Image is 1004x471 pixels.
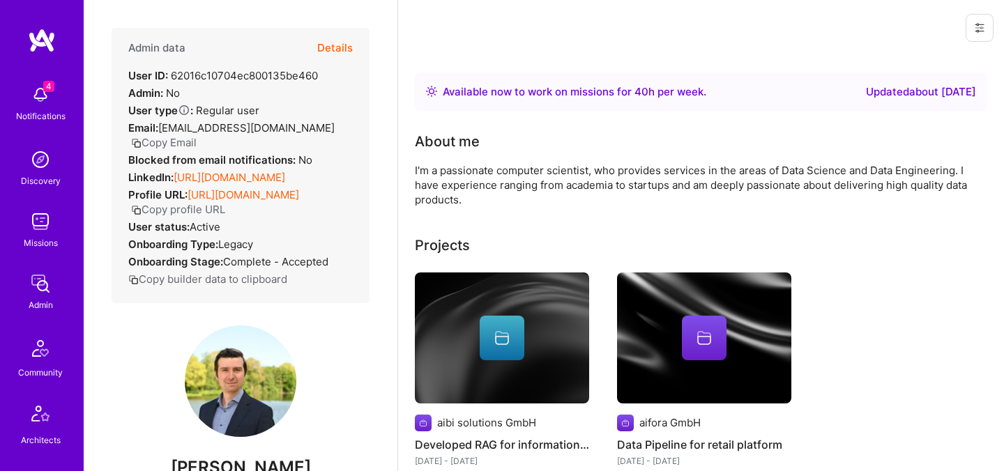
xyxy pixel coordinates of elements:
[128,272,287,286] button: Copy builder data to clipboard
[128,171,174,184] strong: LinkedIn:
[218,238,253,251] span: legacy
[128,86,163,100] strong: Admin:
[26,208,54,235] img: teamwork
[128,153,312,167] div: No
[415,435,589,454] h4: Developed RAG for information retrieval within consulting agency
[24,332,57,365] img: Community
[26,270,54,298] img: admin teamwork
[634,85,648,98] span: 40
[21,433,61,447] div: Architects
[190,220,220,233] span: Active
[128,104,193,117] strong: User type :
[128,238,218,251] strong: Onboarding Type:
[188,188,299,201] a: [URL][DOMAIN_NAME]
[415,454,589,468] div: [DATE] - [DATE]
[128,69,168,82] strong: User ID:
[28,28,56,53] img: logo
[178,104,190,116] i: Help
[437,415,536,430] div: aibi solutions GmbH
[26,81,54,109] img: bell
[174,171,285,184] a: [URL][DOMAIN_NAME]
[415,272,589,403] img: cover
[128,68,318,83] div: 62016c10704ec800135be460
[128,188,188,201] strong: Profile URL:
[128,220,190,233] strong: User status:
[426,86,437,97] img: Availability
[24,235,58,250] div: Missions
[131,205,142,215] i: icon Copy
[617,435,791,454] h4: Data Pipeline for retail platform
[128,255,223,268] strong: Onboarding Stage:
[128,275,139,285] i: icon Copy
[617,454,791,468] div: [DATE] - [DATE]
[26,146,54,173] img: discovery
[21,173,61,188] div: Discovery
[415,163,973,207] div: I'm a passionate computer scientist, who provides services in the areas of Data Science and Data ...
[43,81,54,92] span: 4
[415,235,470,256] div: Projects
[18,365,63,380] div: Community
[866,84,976,100] div: Updated about [DATE]
[128,42,185,54] h4: Admin data
[128,121,158,134] strong: Email:
[639,415,701,430] div: aifora GmbH
[128,103,259,118] div: Regular user
[29,298,53,312] div: Admin
[617,272,791,403] img: cover
[24,399,57,433] img: Architects
[128,153,298,167] strong: Blocked from email notifications:
[16,109,66,123] div: Notifications
[443,84,706,100] div: Available now to work on missions for h per week .
[317,28,353,68] button: Details
[128,86,180,100] div: No
[617,415,634,431] img: Company logo
[415,415,432,431] img: Company logo
[158,121,335,134] span: [EMAIL_ADDRESS][DOMAIN_NAME]
[185,325,296,437] img: User Avatar
[131,135,197,150] button: Copy Email
[131,138,142,148] i: icon Copy
[131,202,225,217] button: Copy profile URL
[415,131,480,152] div: About me
[223,255,328,268] span: Complete - Accepted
